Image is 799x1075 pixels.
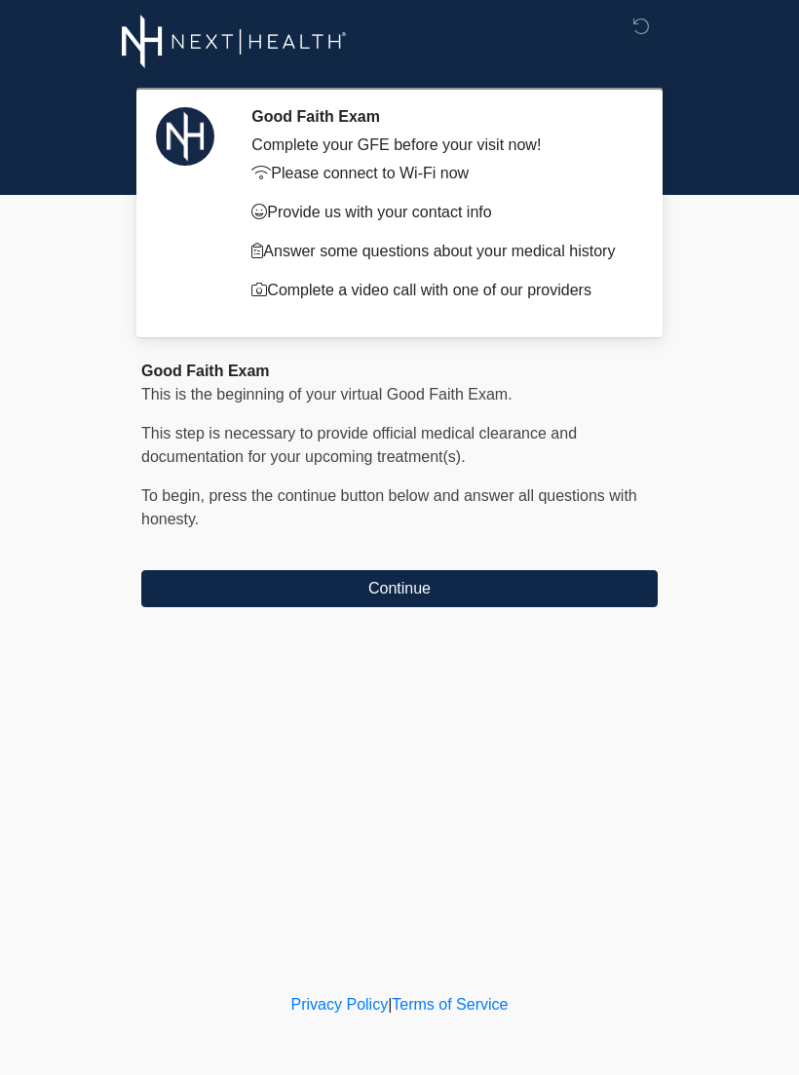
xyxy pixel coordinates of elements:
[251,279,628,302] p: Complete a video call with one of our providers
[141,570,658,607] button: Continue
[291,996,389,1013] a: Privacy Policy
[141,425,577,465] span: This step is necessary to provide official medical clearance and documentation for your upcoming ...
[251,162,628,185] p: Please connect to Wi-Fi now
[392,996,508,1013] a: Terms of Service
[251,134,628,157] div: Complete your GFE before your visit now!
[141,386,513,403] span: This is the beginning of your virtual Good Faith Exam.
[251,107,628,126] h2: Good Faith Exam
[251,201,628,224] p: Provide us with your contact info
[251,240,628,263] p: Answer some questions about your medical history
[122,15,347,68] img: Next-Health Logo
[141,487,637,527] span: To begin, ﻿﻿﻿﻿﻿﻿press the continue button below and answer all questions with honesty.
[141,360,658,383] div: Good Faith Exam
[156,107,214,166] img: Agent Avatar
[388,996,392,1013] a: |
